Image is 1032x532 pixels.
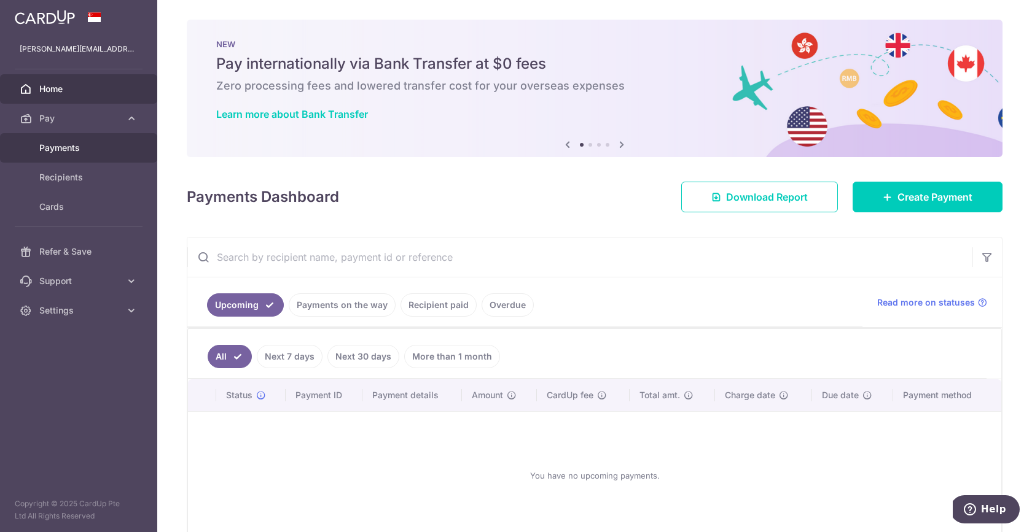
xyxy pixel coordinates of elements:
span: Home [39,83,120,95]
th: Payment ID [286,379,362,411]
span: Read more on statuses [877,296,975,309]
span: Status [226,389,252,401]
p: NEW [216,39,973,49]
span: CardUp fee [547,389,593,401]
a: Learn more about Bank Transfer [216,108,368,120]
a: Payments on the way [289,293,396,317]
img: CardUp [15,10,75,25]
a: Overdue [482,293,534,317]
span: Due date [822,389,859,401]
span: Create Payment [897,190,972,204]
h4: Payments Dashboard [187,186,339,208]
span: Payments [39,142,120,154]
a: More than 1 month [404,345,500,368]
th: Payment method [893,379,1001,411]
th: Payment details [362,379,462,411]
a: Create Payment [853,182,1003,212]
div: You have no upcoming payments. [203,422,987,530]
a: Download Report [681,182,838,212]
span: Refer & Save [39,245,120,258]
iframe: Opens a widget where you can find more information [953,495,1020,526]
span: Total amt. [639,389,680,401]
span: Cards [39,201,120,213]
span: Settings [39,304,120,317]
a: Next 30 days [327,345,399,368]
a: Read more on statuses [877,296,987,309]
input: Search by recipient name, payment id or reference [187,237,972,277]
a: All [208,345,252,368]
h6: Zero processing fees and lowered transfer cost for your overseas expenses [216,79,973,93]
img: Bank transfer banner [187,20,1003,157]
span: Amount [472,389,503,401]
p: [PERSON_NAME][EMAIL_ADDRESS][DOMAIN_NAME] [20,43,138,55]
span: Support [39,275,120,287]
span: Pay [39,112,120,125]
span: Charge date [725,389,775,401]
h5: Pay internationally via Bank Transfer at $0 fees [216,54,973,74]
span: Download Report [726,190,808,204]
a: Recipient paid [401,293,477,317]
a: Upcoming [207,293,284,317]
span: Recipients [39,171,120,183]
a: Next 7 days [257,345,322,368]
